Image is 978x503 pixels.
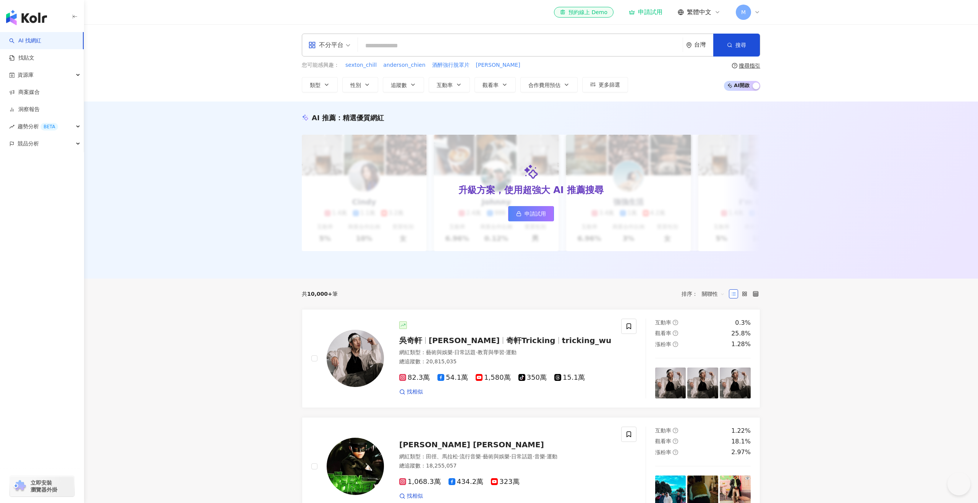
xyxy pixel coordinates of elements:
[655,319,671,326] span: 互動率
[345,61,377,69] button: sexton_chill
[474,77,516,92] button: 觀看率
[483,82,499,88] span: 觀看率
[399,358,612,366] div: 總追蹤數 ： 20,815,035
[694,42,713,48] div: 台灣
[520,77,578,92] button: 合作費用預估
[702,288,725,300] span: 關聯性
[460,453,481,459] span: 流行音樂
[735,42,746,48] span: 搜尋
[655,438,671,444] span: 觀看率
[741,8,746,16] span: M
[545,453,547,459] span: ·
[302,77,338,92] button: 類型
[308,41,316,49] span: appstore
[476,349,477,355] span: ·
[429,336,500,345] span: [PERSON_NAME]
[673,342,678,347] span: question-circle
[399,349,612,356] div: 網紅類型 ：
[399,440,544,449] span: [PERSON_NAME] [PERSON_NAME]
[731,437,751,446] div: 18.1%
[735,319,751,327] div: 0.3%
[655,427,671,434] span: 互動率
[9,124,15,129] span: rise
[437,374,468,382] span: 54.1萬
[18,66,34,84] span: 資源庫
[510,453,511,459] span: ·
[302,61,339,69] span: 您可能感興趣：
[399,453,612,461] div: 網紅類型 ：
[554,374,585,382] span: 15.1萬
[429,77,470,92] button: 互動率
[399,492,423,500] a: 找相似
[713,34,760,56] button: 搜尋
[40,123,58,131] div: BETA
[673,439,678,444] span: question-circle
[437,82,453,88] span: 互動率
[947,472,970,495] iframe: Help Scout Beacon - Open
[345,61,377,69] span: sexton_chill
[407,492,423,500] span: 找相似
[655,449,671,455] span: 漲粉率
[399,462,612,470] div: 總追蹤數 ： 18,255,057
[454,349,476,355] span: 日常話題
[476,374,511,382] span: 1,580萬
[483,453,510,459] span: 藝術與娛樂
[478,349,504,355] span: 教育與學習
[458,453,460,459] span: ·
[342,77,378,92] button: 性別
[458,184,604,197] div: 升級方案，使用超強大 AI 推薦搜尋
[582,77,628,92] button: 更多篩選
[399,388,423,396] a: 找相似
[9,54,34,62] a: 找貼文
[426,349,453,355] span: 藝術與娛樂
[310,82,321,88] span: 類型
[720,368,751,398] img: post-image
[673,428,678,433] span: question-circle
[399,374,430,382] span: 82.3萬
[449,478,484,486] span: 434.2萬
[534,453,545,459] span: 音樂
[731,427,751,435] div: 1.22%
[399,478,441,486] span: 1,068.3萬
[560,8,607,16] div: 預約線上 Demo
[686,42,692,48] span: environment
[731,448,751,456] div: 2.97%
[350,82,361,88] span: 性別
[491,478,519,486] span: 323萬
[525,211,546,217] span: 申請試用
[302,291,338,297] div: 共 筆
[407,388,423,396] span: 找相似
[426,453,458,459] span: 田徑、馬拉松
[673,450,678,455] span: question-circle
[9,106,40,113] a: 洞察報告
[547,453,557,459] span: 運動
[432,61,470,69] span: 酒醉強行脫罩片
[307,291,332,297] span: 10,000+
[9,37,41,45] a: searchAI 找網紅
[391,82,407,88] span: 追蹤數
[533,453,534,459] span: ·
[506,349,517,355] span: 運動
[731,340,751,348] div: 1.28%
[12,480,27,492] img: chrome extension
[327,438,384,495] img: KOL Avatar
[731,329,751,338] div: 25.8%
[10,476,74,497] a: chrome extension立即安裝 瀏覽器外掛
[673,330,678,336] span: question-circle
[481,453,483,459] span: ·
[732,63,737,68] span: question-circle
[302,309,760,408] a: KOL Avatar吳奇軒[PERSON_NAME]奇軒Trickingtricking_wu網紅類型：藝術與娛樂·日常話題·教育與學習·運動總追蹤數：20,815,03582.3萬54.1萬1...
[554,7,614,18] a: 預約線上 Demo
[343,114,384,122] span: 精選優質網紅
[383,61,425,69] span: anderson_chien
[687,8,711,16] span: 繁體中文
[655,368,686,398] img: post-image
[518,374,547,382] span: 350萬
[453,349,454,355] span: ·
[739,63,760,69] div: 搜尋指引
[655,341,671,347] span: 漲粉率
[18,135,39,152] span: 競品分析
[629,8,662,16] a: 申請試用
[655,330,671,336] span: 觀看率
